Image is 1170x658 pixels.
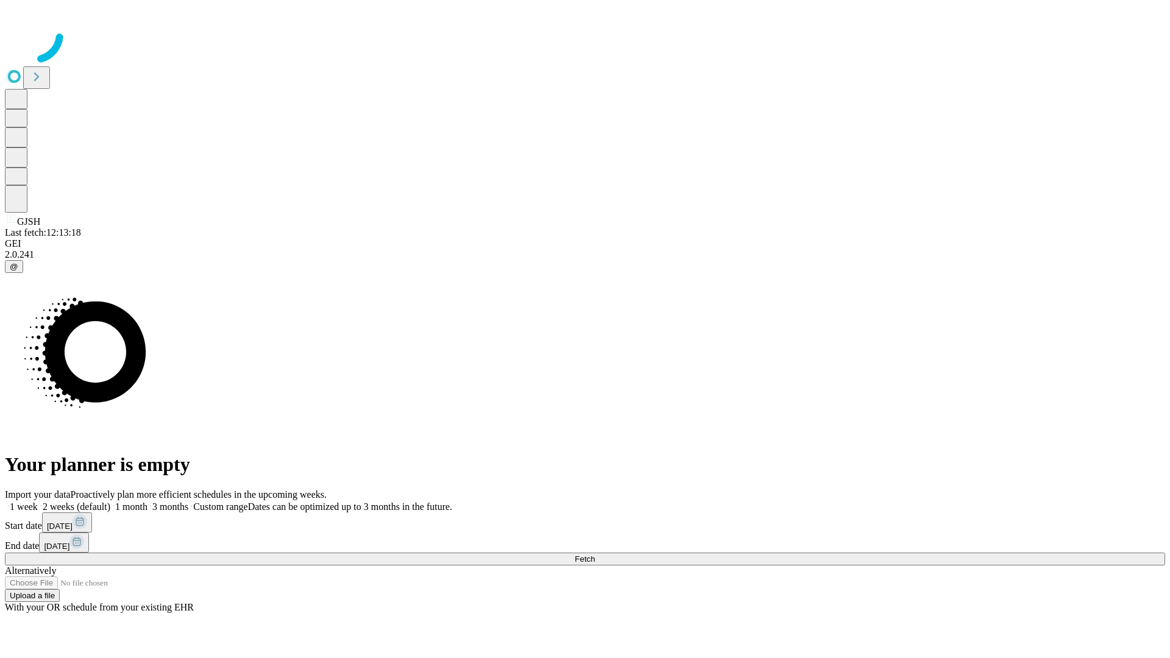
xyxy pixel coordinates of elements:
[5,453,1165,476] h1: Your planner is empty
[193,501,247,512] span: Custom range
[5,227,81,238] span: Last fetch: 12:13:18
[5,238,1165,249] div: GEI
[5,532,1165,553] div: End date
[152,501,188,512] span: 3 months
[71,489,327,500] span: Proactively plan more efficient schedules in the upcoming weeks.
[5,602,194,612] span: With your OR schedule from your existing EHR
[575,554,595,564] span: Fetch
[5,489,71,500] span: Import your data
[5,512,1165,532] div: Start date
[39,532,89,553] button: [DATE]
[43,501,110,512] span: 2 weeks (default)
[5,249,1165,260] div: 2.0.241
[248,501,452,512] span: Dates can be optimized up to 3 months in the future.
[5,565,56,576] span: Alternatively
[42,512,92,532] button: [DATE]
[5,260,23,273] button: @
[5,589,60,602] button: Upload a file
[10,501,38,512] span: 1 week
[5,553,1165,565] button: Fetch
[115,501,147,512] span: 1 month
[44,542,69,551] span: [DATE]
[10,262,18,271] span: @
[17,216,40,227] span: GJSH
[47,522,73,531] span: [DATE]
